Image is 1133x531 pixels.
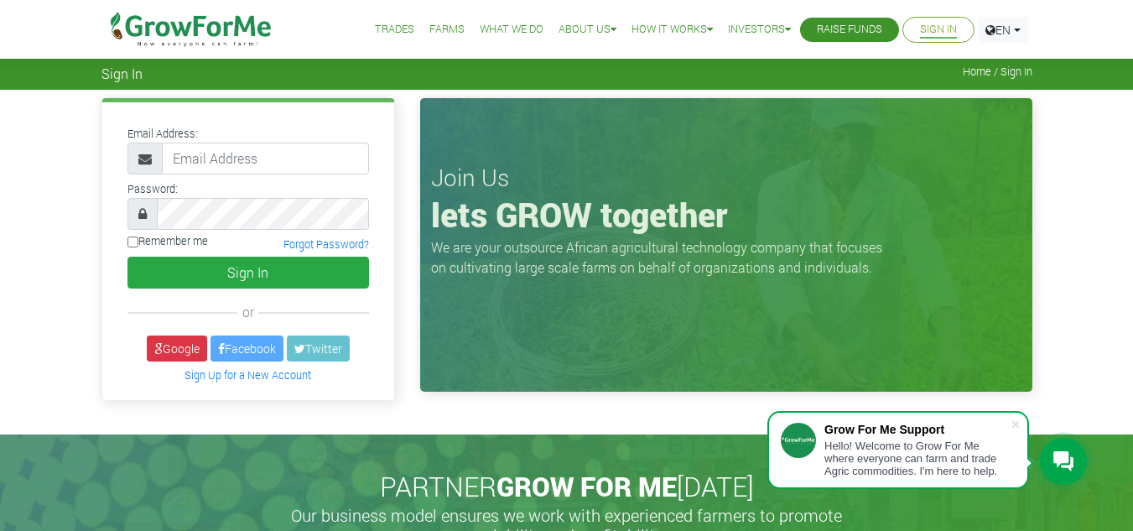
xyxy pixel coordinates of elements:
[559,21,616,39] a: About Us
[431,237,892,278] p: We are your outsource African agricultural technology company that focuses on cultivating large s...
[101,65,143,81] span: Sign In
[127,233,208,249] label: Remember me
[127,126,198,142] label: Email Address:
[185,368,311,382] a: Sign Up for a New Account
[496,468,677,504] span: GROW FOR ME
[431,164,1021,192] h3: Join Us
[283,237,369,251] a: Forgot Password?
[631,21,713,39] a: How it Works
[824,440,1011,477] div: Hello! Welcome to Grow For Me where everyone can farm and trade Agric commodities. I'm here to help.
[963,65,1032,78] span: Home / Sign In
[920,21,957,39] a: Sign In
[127,257,369,289] button: Sign In
[817,21,882,39] a: Raise Funds
[978,17,1028,43] a: EN
[375,21,414,39] a: Trades
[127,181,178,197] label: Password:
[127,302,369,322] div: or
[147,336,207,362] a: Google
[108,471,1026,502] h2: PARTNER [DATE]
[480,21,543,39] a: What We Do
[162,143,369,174] input: Email Address
[728,21,791,39] a: Investors
[431,195,1021,235] h1: lets GROW together
[127,237,138,247] input: Remember me
[429,21,465,39] a: Farms
[824,423,1011,436] div: Grow For Me Support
